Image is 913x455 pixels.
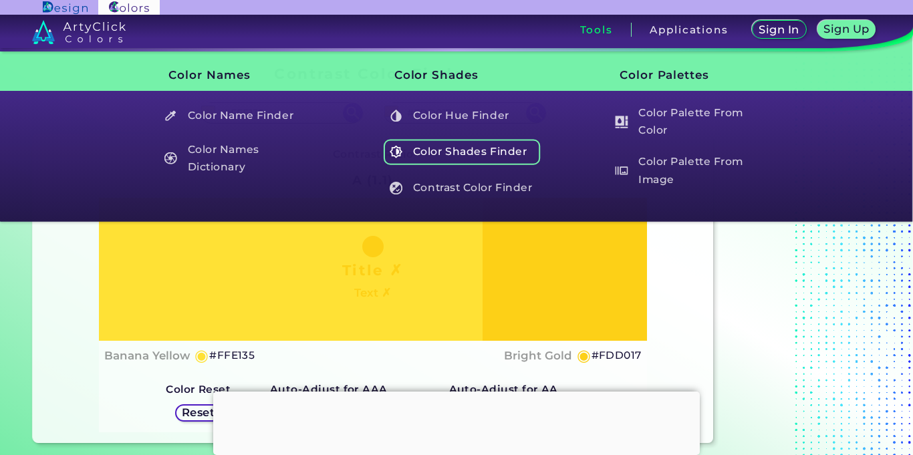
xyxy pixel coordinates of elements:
h5: Color Names Dictionary [158,139,315,177]
strong: Color Reset [166,383,231,396]
a: Sign In [755,21,804,38]
a: Color Names Dictionary [157,139,316,177]
h4: Text ✗ [354,283,391,303]
a: Color Hue Finder [382,103,541,128]
strong: Auto-Adjust for AA [449,383,558,396]
h5: Color Hue Finder [384,103,541,128]
h5: Reset [183,408,213,418]
h5: Color Palette From Color [609,103,766,141]
h5: Sign In [761,25,797,35]
h5: Sign Up [825,24,867,34]
h3: Color Palettes [597,58,767,92]
h5: ◉ [194,347,209,363]
h5: Color Name Finder [158,103,315,128]
h5: ◉ [577,347,592,363]
a: Contrast Color Finder [382,175,541,200]
strong: Auto-Adjust for AAA [270,383,388,396]
h4: Bright Gold [504,346,572,365]
iframe: Advertisement [213,392,700,452]
img: icon_color_shades_white.svg [390,146,402,158]
h3: Color Shades [372,58,542,92]
img: icon_color_contrast_white.svg [390,182,402,194]
img: icon_color_names_dictionary_white.svg [164,152,177,164]
h5: Contrast Color Finder [384,175,541,200]
h1: Title ✗ [342,260,404,280]
h3: Tools [580,25,613,35]
img: ArtyClick Design logo [43,1,88,14]
a: Color Palette From Color [608,103,767,141]
a: Color Palette From Image [608,152,767,190]
h4: Banana Yellow [104,346,190,365]
img: logo_artyclick_colors_white.svg [32,20,126,44]
img: icon_palette_from_image_white.svg [616,164,628,177]
h5: Color Palette From Image [609,152,766,190]
img: icon_color_hue_white.svg [390,110,402,122]
img: icon_col_pal_col_white.svg [616,116,628,128]
h3: Applications [650,25,728,35]
h5: #FFE135 [209,347,255,364]
a: Color Name Finder [157,103,316,128]
a: Sign Up [820,21,873,38]
h3: Color Names [146,58,316,92]
h5: #FDD017 [592,347,642,364]
a: Color Shades Finder [382,139,541,164]
iframe: Advertisement [719,60,886,448]
img: icon_color_name_finder_white.svg [164,110,177,122]
h5: Color Shades Finder [384,139,541,164]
